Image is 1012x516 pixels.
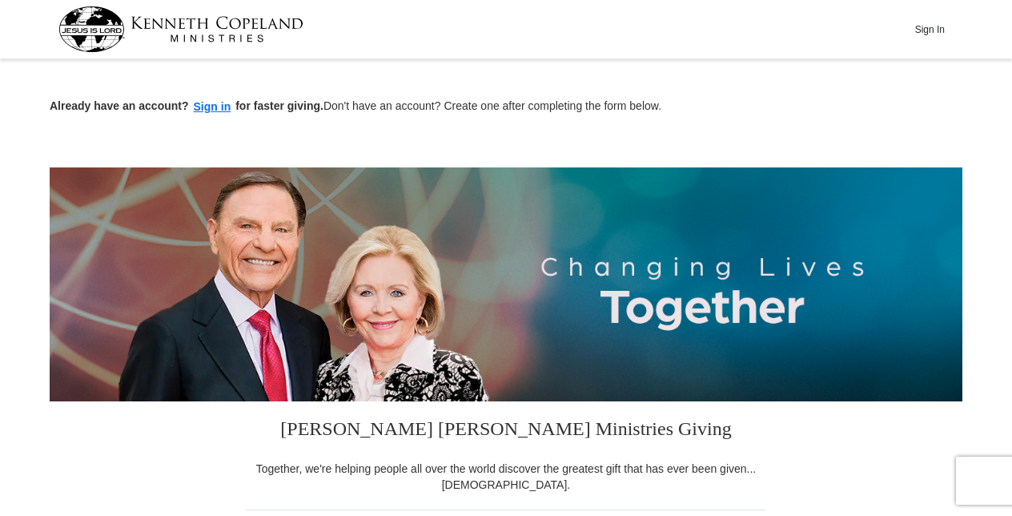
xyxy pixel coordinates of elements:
p: Don't have an account? Create one after completing the form below. [50,98,962,116]
div: Together, we're helping people all over the world discover the greatest gift that has ever been g... [246,461,766,493]
h3: [PERSON_NAME] [PERSON_NAME] Ministries Giving [246,401,766,461]
strong: Already have an account? for faster giving. [50,99,323,112]
img: kcm-header-logo.svg [58,6,303,52]
button: Sign In [906,17,954,42]
button: Sign in [189,98,236,116]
